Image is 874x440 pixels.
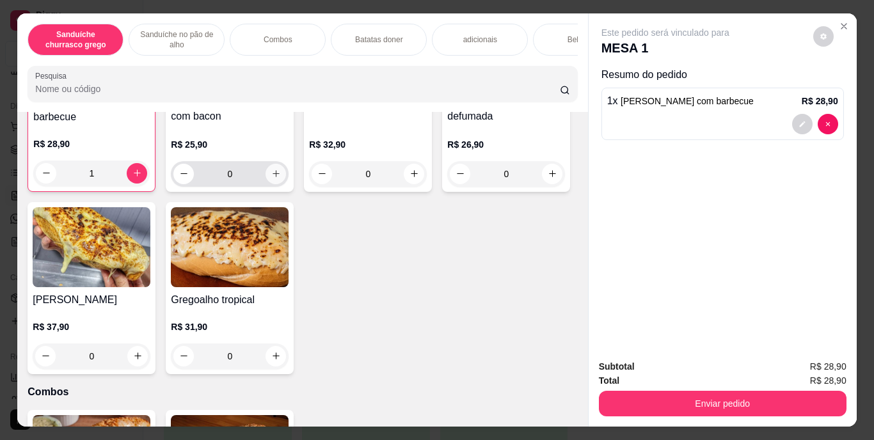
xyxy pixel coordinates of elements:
[309,138,427,151] p: R$ 32,90
[450,164,470,184] button: decrease-product-quantity
[171,320,289,333] p: R$ 31,90
[127,163,147,184] button: increase-product-quantity
[28,384,577,400] p: Combos
[818,114,838,134] button: decrease-product-quantity
[36,163,56,184] button: decrease-product-quantity
[621,96,754,106] span: [PERSON_NAME] com barbecue
[171,138,289,151] p: R$ 25,90
[599,361,635,372] strong: Subtotal
[33,292,150,308] h4: [PERSON_NAME]
[35,82,560,95] input: Pesquisa
[601,39,729,57] p: MESA 1
[813,26,834,47] button: decrease-product-quantity
[607,93,754,109] p: 1 x
[127,346,148,366] button: increase-product-quantity
[171,292,289,308] h4: Gregoalho tropical
[542,164,562,184] button: increase-product-quantity
[601,67,844,82] p: Resumo do pedido
[266,346,286,366] button: increase-product-quantity
[601,26,729,39] p: Este pedido será vinculado para
[173,346,194,366] button: decrease-product-quantity
[568,35,595,45] p: Bebidas
[38,29,113,50] p: Sanduíche churrasco grego
[35,346,56,366] button: decrease-product-quantity
[810,373,846,388] span: R$ 28,90
[33,320,150,333] p: R$ 37,90
[834,16,854,36] button: Close
[810,359,846,373] span: R$ 28,90
[463,35,497,45] p: adicionais
[802,95,838,107] p: R$ 28,90
[447,138,565,151] p: R$ 26,90
[312,164,332,184] button: decrease-product-quantity
[792,114,813,134] button: decrease-product-quantity
[599,391,846,416] button: Enviar pedido
[264,35,292,45] p: Combos
[33,207,150,287] img: product-image
[599,375,619,386] strong: Total
[35,70,71,81] label: Pesquisa
[355,35,403,45] p: Batatas doner
[171,207,289,287] img: product-image
[139,29,214,50] p: Sanduíche no pão de alho
[173,164,194,184] button: decrease-product-quantity
[404,164,424,184] button: increase-product-quantity
[33,137,150,150] p: R$ 28,90
[266,164,286,184] button: increase-product-quantity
